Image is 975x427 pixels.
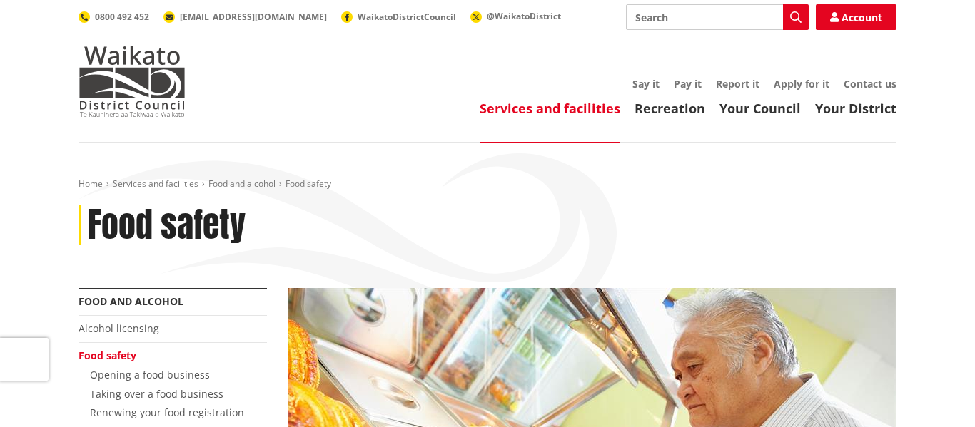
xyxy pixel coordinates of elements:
a: Account [816,4,896,30]
a: Food safety [79,349,136,362]
a: [EMAIL_ADDRESS][DOMAIN_NAME] [163,11,327,23]
span: @WaikatoDistrict [487,10,561,22]
a: Services and facilities [113,178,198,190]
a: Food and alcohol [208,178,276,190]
img: Waikato District Council - Te Kaunihera aa Takiwaa o Waikato [79,46,186,117]
a: Opening a food business [90,368,210,381]
a: WaikatoDistrictCouncil [341,11,456,23]
input: Search input [626,4,809,30]
a: Services and facilities [480,100,620,117]
span: Food safety [286,178,331,190]
a: Your District [815,100,896,117]
a: Your Council [719,100,801,117]
a: 0800 492 452 [79,11,149,23]
h1: Food safety [88,205,246,246]
span: [EMAIL_ADDRESS][DOMAIN_NAME] [180,11,327,23]
a: Taking over a food business [90,387,223,401]
span: 0800 492 452 [95,11,149,23]
a: @WaikatoDistrict [470,10,561,22]
a: Home [79,178,103,190]
span: WaikatoDistrictCouncil [358,11,456,23]
a: Food and alcohol [79,294,183,308]
a: Recreation [635,100,705,117]
a: Apply for it [774,77,829,91]
a: Pay it [674,77,702,91]
a: Alcohol licensing [79,321,159,335]
a: Contact us [844,77,896,91]
a: Report it [716,77,759,91]
a: Renewing your food registration [90,406,244,419]
nav: breadcrumb [79,178,896,190]
a: Say it [632,77,660,91]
